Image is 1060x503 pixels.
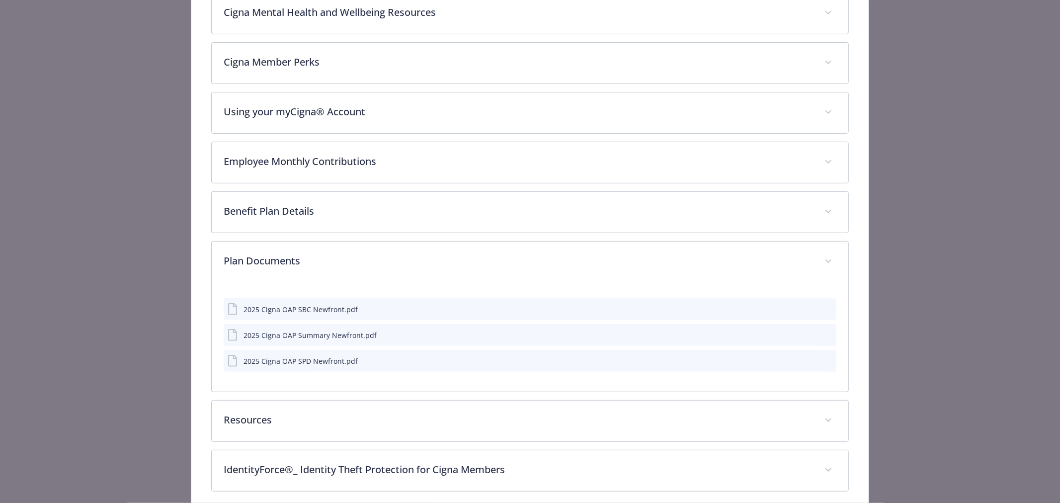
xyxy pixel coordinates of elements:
div: Using your myCigna® Account [212,92,848,133]
div: Benefit Plan Details [212,192,848,233]
p: Using your myCigna® Account [224,104,813,119]
div: Cigna Member Perks [212,43,848,84]
div: 2025 Cigna OAP SBC Newfront.pdf [244,304,358,315]
p: Plan Documents [224,253,813,268]
p: IdentityForce®_ Identity Theft Protection for Cigna Members [224,462,813,477]
p: Cigna Member Perks [224,55,813,70]
div: IdentityForce®_ Identity Theft Protection for Cigna Members [212,450,848,491]
button: preview file [823,304,832,315]
button: preview file [823,330,832,340]
div: Plan Documents [212,242,848,282]
p: Cigna Mental Health and Wellbeing Resources [224,5,813,20]
button: preview file [823,356,832,366]
p: Benefit Plan Details [224,204,813,219]
p: Resources [224,413,813,427]
div: Plan Documents [212,282,848,392]
button: download file [808,330,815,340]
button: download file [808,304,815,315]
div: Resources [212,401,848,441]
button: download file [808,356,815,366]
p: Employee Monthly Contributions [224,154,813,169]
div: 2025 Cigna OAP Summary Newfront.pdf [244,330,377,340]
div: Employee Monthly Contributions [212,142,848,183]
div: 2025 Cigna OAP SPD Newfront.pdf [244,356,358,366]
